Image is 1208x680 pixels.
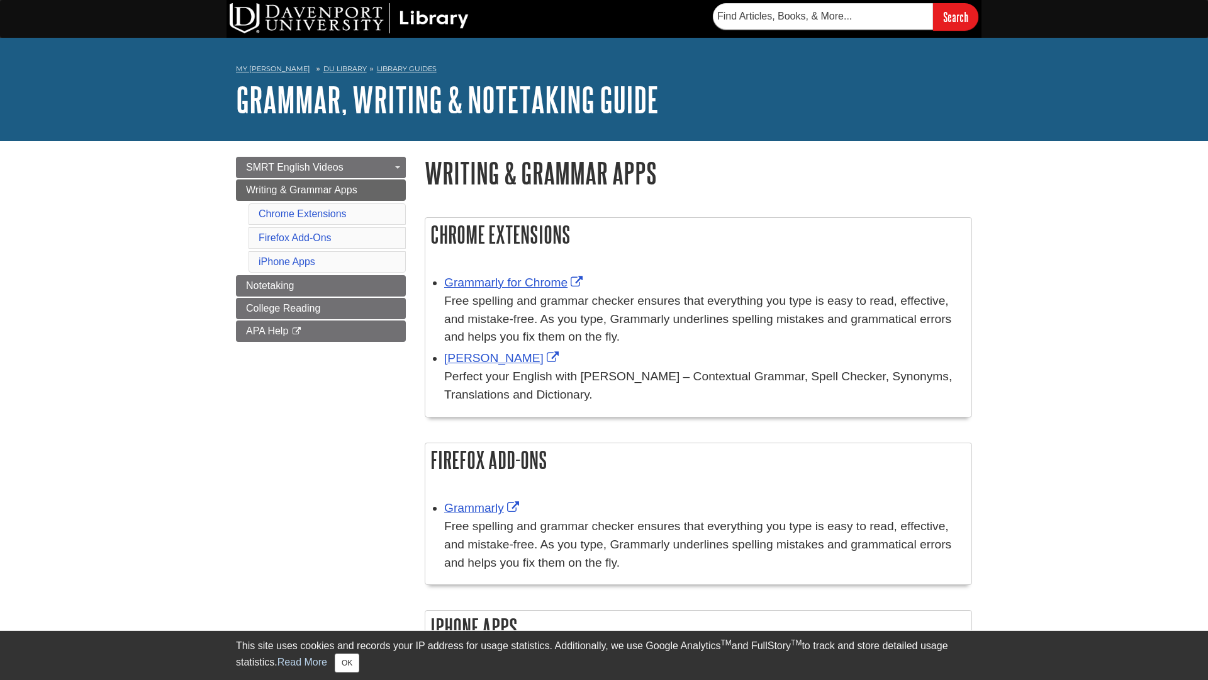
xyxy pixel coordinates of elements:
a: Link opens in new window [444,276,586,289]
div: Guide Page Menu [236,157,406,342]
form: Searches DU Library's articles, books, and more [713,3,978,30]
a: Link opens in new window [444,501,522,514]
a: APA Help [236,320,406,342]
a: Notetaking [236,275,406,297]
a: Writing & Grammar Apps [236,179,406,201]
input: Search [933,3,978,30]
h2: Chrome Extensions [425,218,971,251]
a: SMRT English Videos [236,157,406,178]
span: Writing & Grammar Apps [246,184,357,195]
a: iPhone Apps [259,256,315,267]
nav: breadcrumb [236,60,972,81]
a: Link opens in new window [444,351,562,365]
sup: TM [720,638,731,647]
a: My [PERSON_NAME] [236,64,310,74]
a: DU Library [323,64,367,73]
span: Notetaking [246,280,294,291]
a: Grammar, Writing & Notetaking Guide [236,80,659,119]
a: Library Guides [377,64,437,73]
h1: Writing & Grammar Apps [425,157,972,189]
a: Read More [277,657,327,667]
span: APA Help [246,326,288,336]
a: Chrome Extensions [259,208,347,219]
img: DU Library [230,3,469,33]
a: Firefox Add-Ons [259,232,332,243]
input: Find Articles, Books, & More... [713,3,933,30]
div: Free spelling and grammar checker ensures that everything you type is easy to read, effective, an... [444,292,965,346]
div: Perfect your English with [PERSON_NAME] – Contextual Grammar, Spell Checker, Synonyms, Translatio... [444,368,965,404]
button: Close [335,654,359,672]
h2: iPhone Apps [425,611,971,644]
div: This site uses cookies and records your IP address for usage statistics. Additionally, we use Goo... [236,638,972,672]
span: SMRT English Videos [246,162,344,173]
span: College Reading [246,303,320,314]
a: College Reading [236,298,406,319]
div: Free spelling and grammar checker ensures that everything you type is easy to read, effective, an... [444,518,965,572]
h2: Firefox Add-Ons [425,443,971,477]
sup: TM [791,638,802,647]
i: This link opens in a new window [291,327,302,336]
